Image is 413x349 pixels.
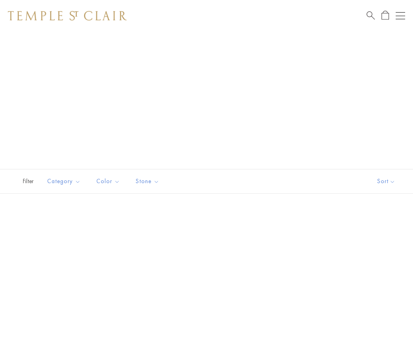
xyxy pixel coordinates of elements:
[43,176,87,186] span: Category
[90,173,126,190] button: Color
[382,11,389,20] a: Open Shopping Bag
[92,176,126,186] span: Color
[130,173,165,190] button: Stone
[396,11,405,20] button: Open navigation
[8,11,127,20] img: Temple St. Clair
[41,173,87,190] button: Category
[360,169,413,193] button: Show sort by
[132,176,165,186] span: Stone
[367,11,375,20] a: Search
